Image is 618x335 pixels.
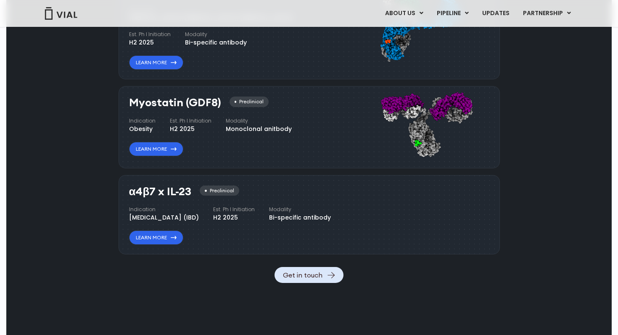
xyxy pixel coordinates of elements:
[129,125,156,133] div: Obesity
[129,142,183,156] a: Learn More
[226,125,292,133] div: Monoclonal anitbody
[430,6,475,21] a: PIPELINEMenu Toggle
[129,97,221,109] h3: Myostatin (GDF8)
[378,6,430,21] a: ABOUT USMenu Toggle
[129,206,199,213] h4: Indication
[129,55,183,70] a: Learn More
[170,117,211,125] h4: Est. Ph I Initiation
[200,186,239,196] div: Preclinical
[275,267,343,283] a: Get in touch
[185,31,247,38] h4: Modality
[129,186,192,198] h3: α4β7 x IL-23
[129,38,171,47] div: H2 2025
[185,38,247,47] div: Bi-specific antibody
[213,213,255,222] div: H2 2025
[170,125,211,133] div: H2 2025
[213,206,255,213] h4: Est. Ph I Initiation
[475,6,516,21] a: UPDATES
[129,31,171,38] h4: Est. Ph I Initiation
[516,6,578,21] a: PARTNERSHIPMenu Toggle
[129,230,183,245] a: Learn More
[44,7,78,20] img: Vial Logo
[269,213,331,222] div: Bi-specific antibody
[129,213,199,222] div: [MEDICAL_DATA] (IBD)
[269,206,331,213] h4: Modality
[129,117,156,125] h4: Indication
[226,117,292,125] h4: Modality
[230,97,269,107] div: Preclinical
